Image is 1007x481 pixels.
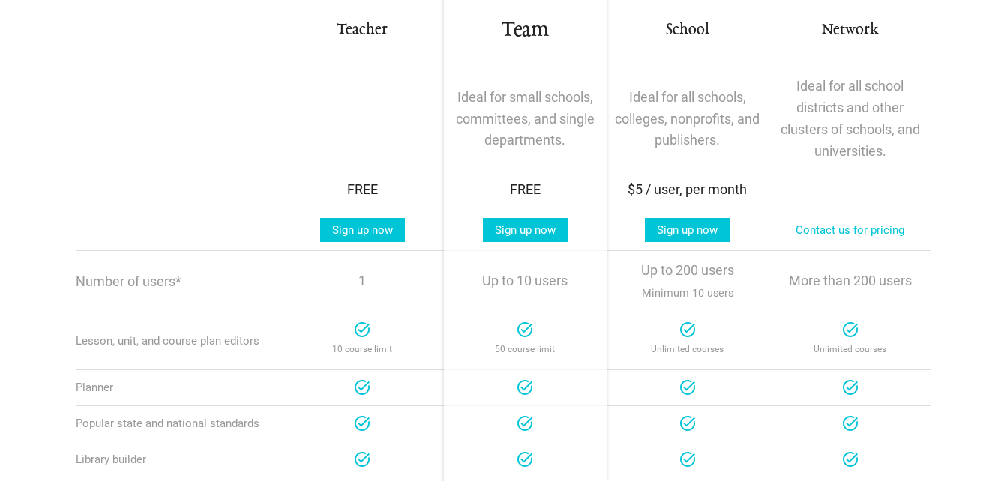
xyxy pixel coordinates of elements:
div: FREE [452,179,598,201]
h3: Network [778,19,923,41]
p: Ideal for small schools, committees, and single departments. [452,87,598,151]
p: Ideal for all schools, colleges, nonprofits, and publishers. [615,87,760,151]
a: Sign up now [645,218,730,242]
p: Unlimited courses [778,339,923,360]
div: Library builder [76,453,281,466]
a: Contact us for pricing [784,218,916,242]
div: Popular state and national standards [76,417,281,430]
p: Unlimited courses [615,339,760,360]
p: Number of users* [76,275,281,288]
div: Lesson, unit, and course plan editors [76,334,281,348]
p: 10 course limit [289,339,435,360]
p: 50 course limit [452,339,598,360]
span: Minimum 10 users [642,283,733,303]
h1: Team [452,17,598,44]
p: Ideal for all school districts and other clusters of schools, and universities. [778,76,923,162]
div: Planner [76,381,281,394]
p: Up to 10 users [452,270,598,292]
p: Up to 200 users [615,260,760,303]
p: 1 [289,270,435,292]
p: More than 200 users [778,270,923,292]
a: Sign up now [483,218,568,242]
h3: Teacher [289,19,435,41]
a: Sign up now [320,218,405,242]
div: FREE [289,179,435,201]
div: $5 / user, per month [615,179,760,201]
h3: School [615,19,760,41]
